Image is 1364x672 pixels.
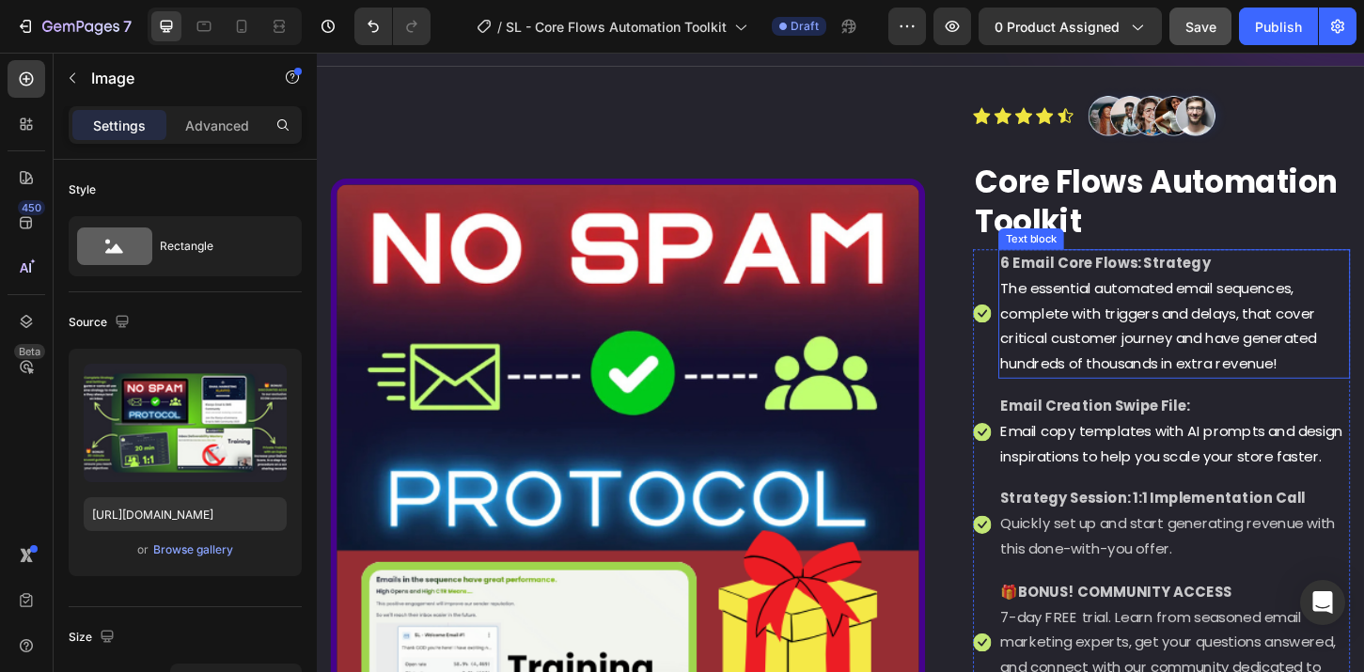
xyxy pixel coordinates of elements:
div: Browse gallery [153,541,233,558]
button: Publish [1239,8,1318,45]
span: SL - Core Flows Automation Toolkit [506,17,727,37]
h2: Core Flows Automation Toolkit [707,116,1113,205]
button: Browse gallery [152,540,234,559]
strong: BONUS! COMMUNITY ACCESS [755,570,985,591]
p: 7 [123,15,132,38]
input: https://example.com/image.jpg [84,497,287,531]
img: gempages_572965182523835508-91e11882-c558-42be-8be6-31fee7ddb637.webp [823,35,982,101]
strong: 6 Email Core Flows: Strategy [736,215,963,237]
strong: Strategy Session: 1:1 Implementation Call [736,469,1065,491]
span: Save [1185,19,1216,35]
button: 7 [8,8,140,45]
span: or [137,539,149,561]
img: preview-image [84,364,287,482]
p: Settings [93,116,146,135]
div: Beta [14,344,45,359]
div: Size [69,625,118,650]
span: / [497,17,502,37]
span: The essential automated email sequences, complete with triggers and delays, that cover critical c... [736,242,1076,345]
div: Rectangle [160,225,274,268]
div: Text block [738,192,801,209]
p: 🎁 [736,568,1111,595]
span: 0 product assigned [995,17,1120,37]
span: Draft [791,18,819,35]
div: Style [69,181,96,198]
p: Image [91,67,251,89]
button: Save [1169,8,1231,45]
strong: Email Creation Swipe File: [736,369,940,391]
p: Quickly set up and start generating revenue with this done-with-you offer. [736,494,1111,549]
button: 0 product assigned [979,8,1162,45]
div: Publish [1255,17,1302,37]
div: Source [69,310,133,336]
div: 450 [18,200,45,215]
p: Advanced [185,116,249,135]
span: Email copy templates with AI prompts and design inspirations to help you scale your store faster. [736,397,1105,445]
iframe: Design area [317,53,1364,672]
div: Open Intercom Messenger [1300,580,1345,625]
div: Undo/Redo [354,8,431,45]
